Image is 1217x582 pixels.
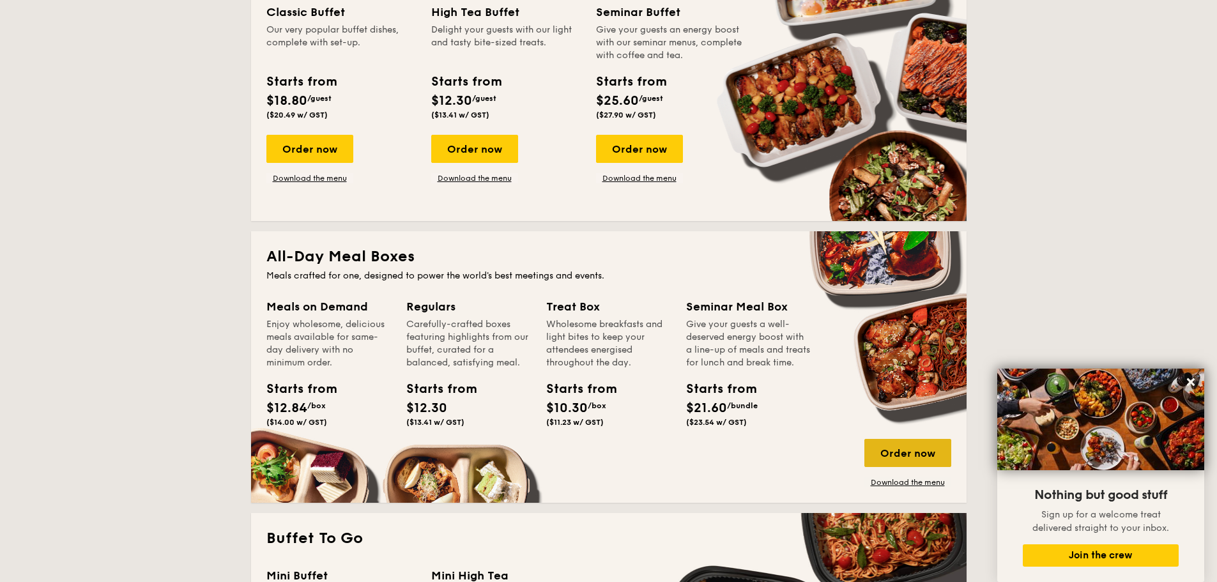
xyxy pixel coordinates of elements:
[546,298,671,316] div: Treat Box
[686,418,747,427] span: ($23.54 w/ GST)
[266,173,353,183] a: Download the menu
[431,3,581,21] div: High Tea Buffet
[431,24,581,62] div: Delight your guests with our light and tasty bite-sized treats.
[266,401,307,416] span: $12.84
[266,247,951,267] h2: All-Day Meal Boxes
[307,94,332,103] span: /guest
[686,379,744,399] div: Starts from
[546,379,604,399] div: Starts from
[266,379,324,399] div: Starts from
[472,94,496,103] span: /guest
[266,298,391,316] div: Meals on Demand
[431,135,518,163] div: Order now
[266,93,307,109] span: $18.80
[546,418,604,427] span: ($11.23 w/ GST)
[431,173,518,183] a: Download the menu
[406,418,464,427] span: ($13.41 w/ GST)
[596,135,683,163] div: Order now
[546,318,671,369] div: Wholesome breakfasts and light bites to keep your attendees energised throughout the day.
[1032,509,1169,533] span: Sign up for a welcome treat delivered straight to your inbox.
[431,93,472,109] span: $12.30
[266,24,416,62] div: Our very popular buffet dishes, complete with set-up.
[406,401,447,416] span: $12.30
[1181,372,1201,392] button: Close
[266,418,327,427] span: ($14.00 w/ GST)
[406,318,531,369] div: Carefully-crafted boxes featuring highlights from our buffet, curated for a balanced, satisfying ...
[596,173,683,183] a: Download the menu
[266,135,353,163] div: Order now
[266,111,328,119] span: ($20.49 w/ GST)
[864,439,951,467] div: Order now
[639,94,663,103] span: /guest
[307,401,326,410] span: /box
[596,24,746,62] div: Give your guests an energy boost with our seminar menus, complete with coffee and tea.
[727,401,758,410] span: /bundle
[406,379,464,399] div: Starts from
[686,298,811,316] div: Seminar Meal Box
[406,298,531,316] div: Regulars
[1034,487,1167,503] span: Nothing but good stuff
[997,369,1204,470] img: DSC07876-Edit02-Large.jpeg
[686,401,727,416] span: $21.60
[266,72,336,91] div: Starts from
[588,401,606,410] span: /box
[266,270,951,282] div: Meals crafted for one, designed to power the world's best meetings and events.
[686,318,811,369] div: Give your guests a well-deserved energy boost with a line-up of meals and treats for lunch and br...
[431,111,489,119] span: ($13.41 w/ GST)
[1023,544,1179,567] button: Join the crew
[864,477,951,487] a: Download the menu
[596,111,656,119] span: ($27.90 w/ GST)
[596,3,746,21] div: Seminar Buffet
[431,72,501,91] div: Starts from
[596,93,639,109] span: $25.60
[266,3,416,21] div: Classic Buffet
[266,318,391,369] div: Enjoy wholesome, delicious meals available for same-day delivery with no minimum order.
[546,401,588,416] span: $10.30
[266,528,951,549] h2: Buffet To Go
[596,72,666,91] div: Starts from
